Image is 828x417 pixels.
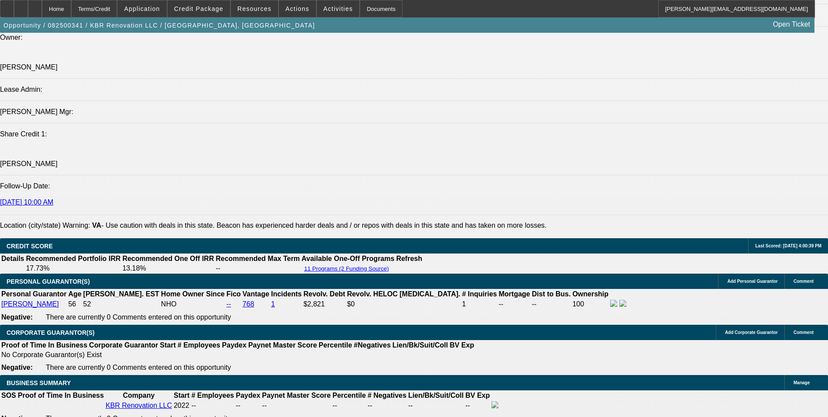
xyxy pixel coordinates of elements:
[333,402,366,410] div: --
[532,299,571,309] td: --
[7,243,53,250] span: CREDIT SCORE
[161,290,225,298] b: Home Owner Since
[7,329,95,336] span: CORPORATE GUARANTOR(S)
[408,401,464,410] td: --
[124,5,160,12] span: Application
[317,0,360,17] button: Activities
[1,391,17,400] th: SOS
[368,402,406,410] div: --
[450,341,474,349] b: BV Exp
[323,5,353,12] span: Activities
[755,243,821,248] span: Last Scored: [DATE] 4:00:39 PM
[117,0,166,17] button: Application
[1,254,24,263] th: Details
[498,299,531,309] td: --
[25,264,121,273] td: 17.73%
[25,254,121,263] th: Recommended Portfolio IRR
[302,265,392,272] button: 11 Programs (2 Funding Source)
[237,5,271,12] span: Resources
[271,300,275,308] a: 1
[491,401,498,408] img: facebook-icon.png
[7,278,90,285] span: PERSONAL GUARANTOR(S)
[191,392,234,399] b: # Employees
[262,402,330,410] div: --
[319,341,352,349] b: Percentile
[191,402,196,409] span: --
[347,299,461,309] td: $0
[160,341,175,349] b: Start
[462,290,497,298] b: # Inquiries
[396,254,423,263] th: Refresh
[499,290,530,298] b: Mortgage
[1,313,33,321] b: Negative:
[794,380,810,385] span: Manage
[465,401,490,410] td: --
[68,299,82,309] td: 56
[572,290,608,298] b: Ownership
[215,264,300,273] td: --
[248,341,317,349] b: Paynet Master Score
[610,300,617,307] img: facebook-icon.png
[532,290,571,298] b: Dist to Bus.
[794,279,814,284] span: Comment
[17,391,104,400] th: Proof of Time In Business
[243,300,254,308] a: 768
[301,254,395,263] th: Available One-Off Programs
[46,364,231,371] span: There are currently 0 Comments entered on this opportunity
[231,0,278,17] button: Resources
[727,279,778,284] span: Add Personal Guarantor
[222,341,247,349] b: Paydex
[161,299,225,309] td: NHO
[392,341,448,349] b: Lien/Bk/Suit/Coll
[303,299,346,309] td: $2,821
[725,330,778,335] span: Add Corporate Guarantor
[303,290,345,298] b: Revolv. Debt
[262,392,330,399] b: Paynet Master Score
[1,364,33,371] b: Negative:
[243,290,269,298] b: Vantage
[1,341,88,350] th: Proof of Time In Business
[173,401,190,410] td: 2022
[368,392,406,399] b: # Negatives
[106,402,172,409] a: KBR Renovation LLC
[89,341,158,349] b: Corporate Guarantor
[3,22,315,29] span: Opportunity / 082500341 / KBR Renovation LLC / [GEOGRAPHIC_DATA], [GEOGRAPHIC_DATA]
[465,392,490,399] b: BV Exp
[227,300,231,308] a: --
[461,299,497,309] td: 1
[347,290,460,298] b: Revolv. HELOC [MEDICAL_DATA].
[68,290,81,298] b: Age
[122,254,214,263] th: Recommended One Off IRR
[1,290,66,298] b: Personal Guarantor
[83,299,160,309] td: 52
[1,351,478,359] td: No Corporate Guarantor(s) Exist
[123,392,155,399] b: Company
[235,401,261,410] td: --
[46,313,231,321] span: There are currently 0 Comments entered on this opportunity
[122,264,214,273] td: 13.18%
[174,5,223,12] span: Credit Package
[572,299,609,309] td: 100
[285,5,309,12] span: Actions
[794,330,814,335] span: Comment
[178,341,220,349] b: # Employees
[174,392,189,399] b: Start
[354,341,391,349] b: #Negatives
[333,392,366,399] b: Percentile
[83,290,159,298] b: [PERSON_NAME]. EST
[168,0,230,17] button: Credit Package
[279,0,316,17] button: Actions
[92,222,546,229] label: - Use caution with deals in this state. Beacon has experienced harder deals and / or repos with d...
[215,254,300,263] th: Recommended Max Term
[619,300,626,307] img: linkedin-icon.png
[92,222,101,229] b: VA
[770,17,814,32] a: Open Ticket
[227,290,241,298] b: Fico
[1,300,59,308] a: [PERSON_NAME]
[236,392,260,399] b: Paydex
[408,392,464,399] b: Lien/Bk/Suit/Coll
[7,379,71,386] span: BUSINESS SUMMARY
[271,290,302,298] b: Incidents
